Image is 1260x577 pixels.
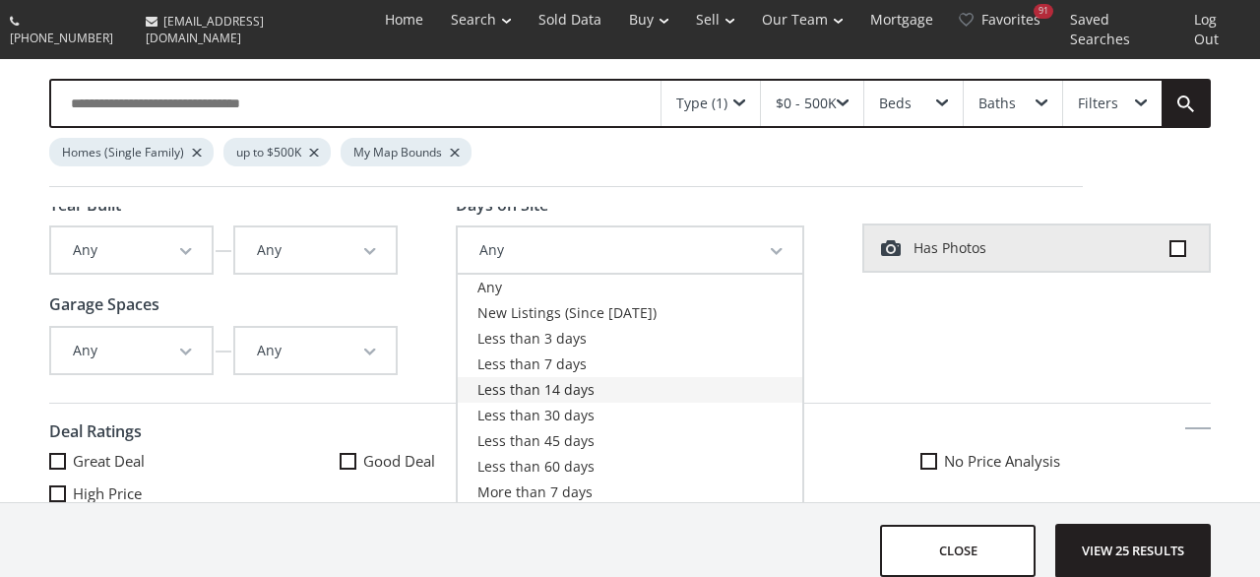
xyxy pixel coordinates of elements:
[879,96,912,110] div: Beds
[49,138,214,166] div: Homes (Single Family)
[341,138,472,166] div: My Map Bounds
[477,406,595,424] span: Less than 30 days
[477,329,587,348] span: Less than 3 days
[136,3,366,56] a: [EMAIL_ADDRESS][DOMAIN_NAME]
[477,380,595,399] span: Less than 14 days
[340,451,630,472] label: Good Deal
[235,227,396,273] button: Any
[235,328,396,373] button: Any
[49,197,398,215] h4: Year Built
[477,482,593,501] span: More than 7 days
[1061,525,1205,577] span: View 25 results
[49,414,1211,451] h4: Deal Ratings
[880,525,1036,577] button: close
[776,96,837,110] div: $0 - 500K
[458,227,802,273] button: Any
[51,328,212,373] button: Any
[456,197,804,215] h4: Days on Site
[477,457,595,476] span: Less than 60 days
[676,96,727,110] div: Type (1)
[862,224,1211,273] label: Has Photos
[477,303,657,322] span: New Listings (Since [DATE])
[49,483,340,504] label: High Price
[49,451,340,472] label: Great Deal
[49,296,398,314] h4: Garage Spaces
[51,227,212,273] button: Any
[477,431,595,450] span: Less than 45 days
[477,354,587,373] span: Less than 7 days
[1034,4,1053,19] div: 91
[10,30,113,46] span: [PHONE_NUMBER]
[920,451,1211,472] label: No Price Analysis
[1078,96,1118,110] div: Filters
[477,278,502,296] span: Any
[978,96,1016,110] div: Baths
[223,138,331,166] div: up to $500K
[146,13,264,46] span: [EMAIL_ADDRESS][DOMAIN_NAME]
